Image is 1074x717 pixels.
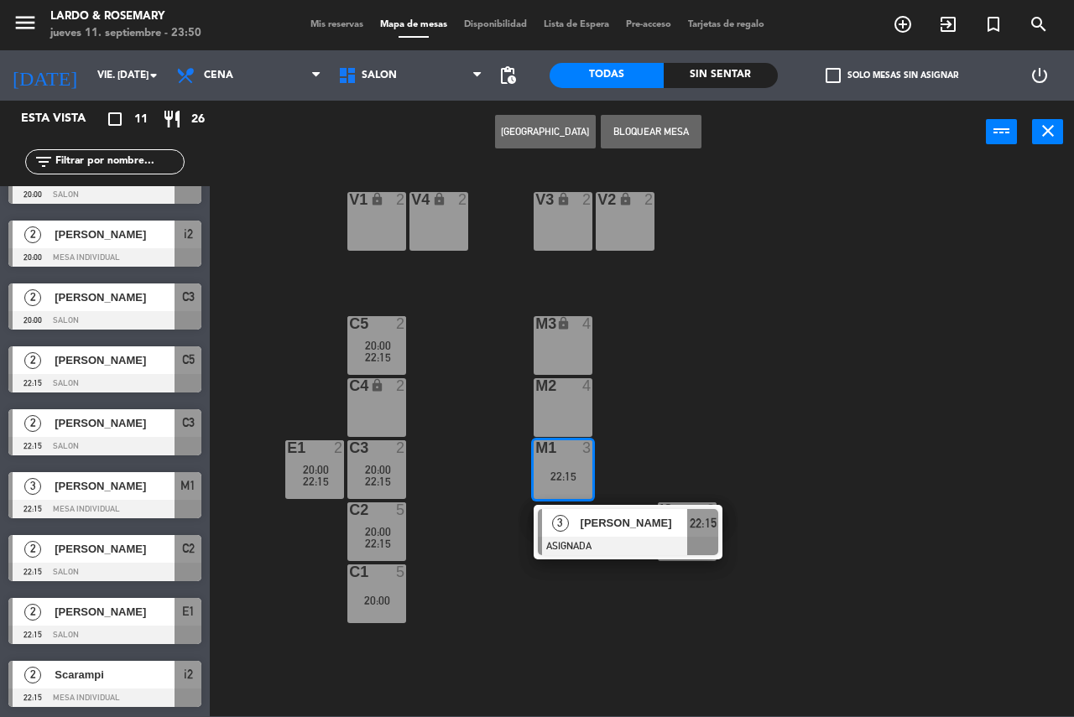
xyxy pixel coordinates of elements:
i: crop_square [105,109,125,129]
span: [PERSON_NAME] [581,514,688,532]
i: add_circle_outline [893,14,913,34]
span: 20:00 [303,463,329,476]
span: [PERSON_NAME] [55,414,175,432]
div: 2 [706,502,717,517]
span: 2 [24,667,41,683]
div: C2 [349,502,350,517]
span: SALON [362,70,397,81]
span: 2 [24,352,41,369]
button: power_input [986,119,1017,144]
div: Sin sentar [664,63,778,88]
div: 2 [396,440,406,455]
span: 2 [24,226,41,243]
button: menu [13,10,38,41]
span: 26 [191,110,205,129]
div: 2 [334,440,344,455]
i: filter_list [34,152,54,172]
div: V4 [411,192,412,207]
label: Solo mesas sin asignar [826,68,958,83]
i: lock [432,192,446,206]
span: Cena [204,70,233,81]
span: [PERSON_NAME] [55,540,175,558]
span: pending_actions [498,65,518,86]
i: lock [370,378,384,392]
span: 11 [134,110,148,129]
span: i2 [184,664,193,684]
div: C3 [349,440,350,455]
i: lock [556,316,571,330]
div: 22:15 [534,470,592,482]
div: C4 [349,378,350,393]
span: 3 [24,478,41,495]
div: E1 [287,440,288,455]
div: jueves 11. septiembre - 23:50 [50,25,201,42]
i: power_settings_new [1030,65,1050,86]
span: 2 [24,604,41,621]
div: C1 [349,564,350,579]
i: restaurant [162,109,182,129]
span: 20:00 [365,525,391,538]
span: 3 [552,515,569,532]
span: Lista de Espera [535,20,618,29]
i: turned_in_not [983,14,1004,34]
i: lock [370,192,384,206]
i: power_input [992,121,1012,141]
div: 3 [582,440,592,455]
span: [PERSON_NAME] [55,477,175,495]
i: lock [618,192,633,206]
span: 22:15 [690,513,717,533]
span: 22:15 [303,475,329,488]
span: Disponibilidad [456,20,535,29]
div: 5 [396,564,406,579]
i: lock [556,192,571,206]
div: M3 [535,316,536,331]
button: close [1032,119,1063,144]
span: 22:15 [365,351,391,364]
div: 2 [582,192,592,207]
span: M1 [180,475,196,496]
i: menu [13,10,38,35]
div: 2 [396,316,406,331]
span: Mapa de mesas [372,20,456,29]
span: 2 [24,289,41,306]
span: check_box_outline_blank [826,68,841,83]
span: 20:00 [365,463,391,476]
div: 4 [582,378,592,393]
span: [PERSON_NAME] [55,288,175,306]
div: 4 [582,316,592,331]
span: 2 [24,415,41,432]
i: search [1029,14,1049,34]
span: C3 [182,413,195,433]
span: C2 [182,538,195,559]
div: Esta vista [8,109,121,129]
div: 2 [396,192,406,207]
span: i2 [184,224,193,244]
div: V1 [349,192,350,207]
i: close [1038,121,1058,141]
span: Tarjetas de regalo [680,20,773,29]
span: 22:15 [365,475,391,488]
i: arrow_drop_down [143,65,164,86]
div: 2 [458,192,468,207]
button: [GEOGRAPHIC_DATA] [495,115,596,148]
span: [PERSON_NAME] [55,351,175,369]
span: 2 [24,541,41,558]
div: 2 [396,378,406,393]
div: M1 [535,440,536,455]
div: 20:00 [347,595,406,606]
span: C5 [182,350,195,370]
button: Bloquear Mesa [601,115,701,148]
span: Scarampi [55,666,175,683]
span: Mis reservas [302,20,372,29]
span: Pre-acceso [618,20,680,29]
div: M2 [535,378,536,393]
div: C5 [349,316,350,331]
span: [PERSON_NAME] [55,603,175,621]
span: 22:15 [365,537,391,550]
div: 5 [396,502,406,517]
input: Filtrar por nombre... [54,153,184,171]
span: 20:00 [365,339,391,352]
div: Todas [550,63,664,88]
div: Lardo & Rosemary [50,8,201,25]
